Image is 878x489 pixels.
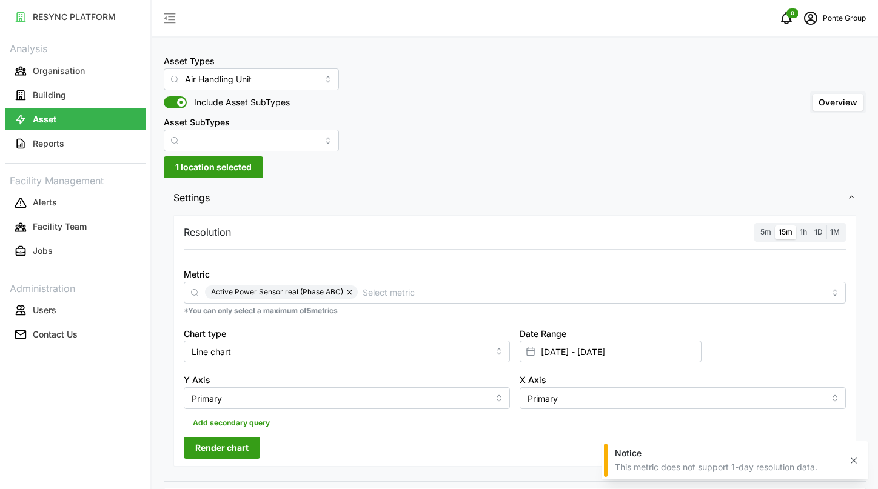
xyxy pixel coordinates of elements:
span: 5m [760,227,771,236]
span: Settings [173,183,847,213]
button: Contact Us [5,324,146,345]
label: Y Axis [184,373,210,387]
input: Select chart type [184,341,510,362]
button: schedule [799,6,823,30]
a: Users [5,298,146,322]
span: 1D [814,227,823,236]
p: Jobs [33,245,53,257]
p: Users [33,304,56,316]
p: Resolution [184,225,231,240]
p: Analysis [5,39,146,56]
p: Alerts [33,196,57,208]
label: Asset SubTypes [164,116,230,129]
a: Facility Team [5,215,146,239]
p: *You can only select a maximum of 5 metrics [184,306,846,316]
button: Jobs [5,241,146,262]
a: Building [5,83,146,107]
label: X Axis [520,373,546,387]
span: Active Power Sensor real (Phase ABC) [211,285,343,299]
button: Organisation [5,60,146,82]
button: Asset [5,108,146,130]
a: Organisation [5,59,146,83]
span: Render chart [195,437,249,458]
div: This metric does not support 1-day resolution data. [615,461,839,473]
a: Reports [5,131,146,156]
button: Facility Team [5,216,146,238]
span: 1M [830,227,840,236]
button: Alerts [5,192,146,214]
label: Date Range [520,327,566,341]
p: Facility Management [5,171,146,188]
a: Asset [5,107,146,131]
p: Building [33,89,66,101]
button: 1 location selected [164,156,263,178]
label: Asset Types [164,55,215,68]
p: Organisation [33,65,85,77]
p: RESYNC PLATFORM [33,11,116,23]
p: Administration [5,279,146,296]
span: 1h [800,227,807,236]
button: Render chart [184,437,260,459]
a: RESYNC PLATFORM [5,5,146,29]
label: Metric [184,268,210,281]
span: 0 [791,9,794,18]
a: Contact Us [5,322,146,347]
span: Include Asset SubTypes [187,96,290,108]
span: Add secondary query [193,414,270,431]
button: Building [5,84,146,106]
button: Add secondary query [184,414,279,432]
button: notifications [774,6,799,30]
p: Asset [33,113,56,125]
button: Reports [5,133,146,155]
span: Overview [819,97,857,107]
input: Select date range [520,341,702,362]
p: Reports [33,138,64,150]
button: Settings [164,183,866,213]
button: Users [5,299,146,321]
a: Alerts [5,191,146,215]
p: Ponte Group [823,13,866,24]
div: Notice [615,447,839,459]
input: Select metric [363,285,825,299]
span: 15m [779,227,793,236]
input: Select Y axis [184,387,510,409]
input: Select X axis [520,387,846,409]
span: 1 location selected [175,157,252,178]
a: Jobs [5,239,146,264]
button: RESYNC PLATFORM [5,6,146,28]
p: Facility Team [33,221,87,233]
p: Contact Us [33,328,78,341]
label: Chart type [184,327,226,341]
div: Settings [164,212,866,481]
